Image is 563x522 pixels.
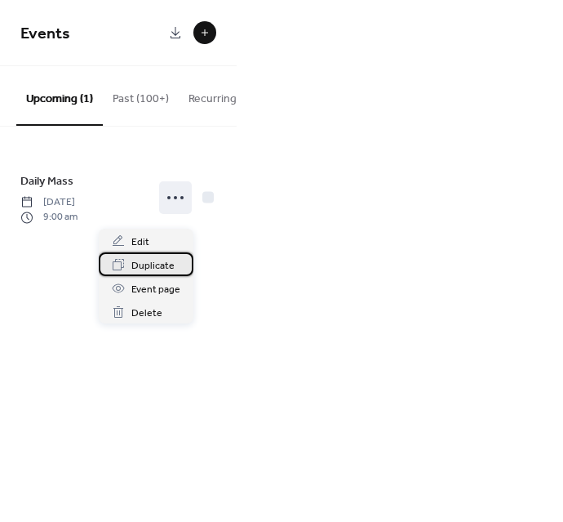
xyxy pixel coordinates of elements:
[20,173,73,190] span: Daily Mass
[179,66,268,124] button: Recurring (19)
[20,210,78,225] span: 9:00 am
[131,305,162,322] span: Delete
[103,66,179,124] button: Past (100+)
[20,195,78,210] span: [DATE]
[20,18,70,50] span: Events
[131,281,180,298] span: Event page
[20,172,73,190] a: Daily Mass
[16,66,103,126] button: Upcoming (1)
[131,234,149,251] span: Edit
[131,257,175,274] span: Duplicate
